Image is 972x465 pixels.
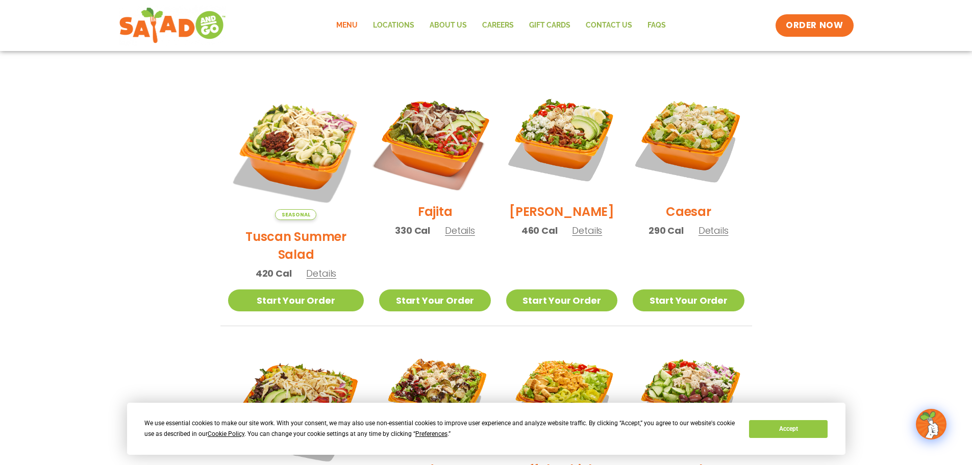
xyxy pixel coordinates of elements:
img: Product photo for Greek Salad [633,341,744,453]
img: Product photo for Caesar Salad [633,84,744,195]
img: Product photo for Fajita Salad [369,74,500,205]
span: Preferences [415,430,447,437]
img: Product photo for Roasted Autumn Salad [379,341,490,453]
span: 460 Cal [521,224,558,237]
h2: Tuscan Summer Salad [228,228,364,263]
a: Careers [475,14,521,37]
div: We use essential cookies to make our site work. With your consent, we may also use non-essential ... [144,418,737,439]
nav: Menu [329,14,674,37]
span: Seasonal [275,209,316,220]
a: GIFT CARDS [521,14,578,37]
a: Locations [365,14,422,37]
span: 330 Cal [395,224,430,237]
a: About Us [422,14,475,37]
a: Start Your Order [633,289,744,311]
h2: Fajita [418,203,453,221]
h2: [PERSON_NAME] [509,203,614,221]
a: Start Your Order [379,289,490,311]
a: Start Your Order [228,289,364,311]
h2: Caesar [666,203,711,221]
span: Details [699,224,729,237]
img: Product photo for Buffalo Chicken Salad [506,341,617,453]
img: Product photo for Tuscan Summer Salad [228,84,364,220]
span: 420 Cal [256,266,292,280]
a: FAQs [640,14,674,37]
a: ORDER NOW [776,14,853,37]
div: Cookie Consent Prompt [127,403,845,455]
a: Start Your Order [506,289,617,311]
img: new-SAG-logo-768×292 [119,5,227,46]
a: Menu [329,14,365,37]
span: 290 Cal [649,224,684,237]
img: Product photo for Cobb Salad [506,84,617,195]
button: Accept [749,420,828,438]
span: Cookie Policy [208,430,244,437]
img: wpChatIcon [917,410,945,438]
span: Details [306,267,336,280]
span: Details [445,224,475,237]
a: Contact Us [578,14,640,37]
span: Details [572,224,602,237]
span: ORDER NOW [786,19,843,32]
